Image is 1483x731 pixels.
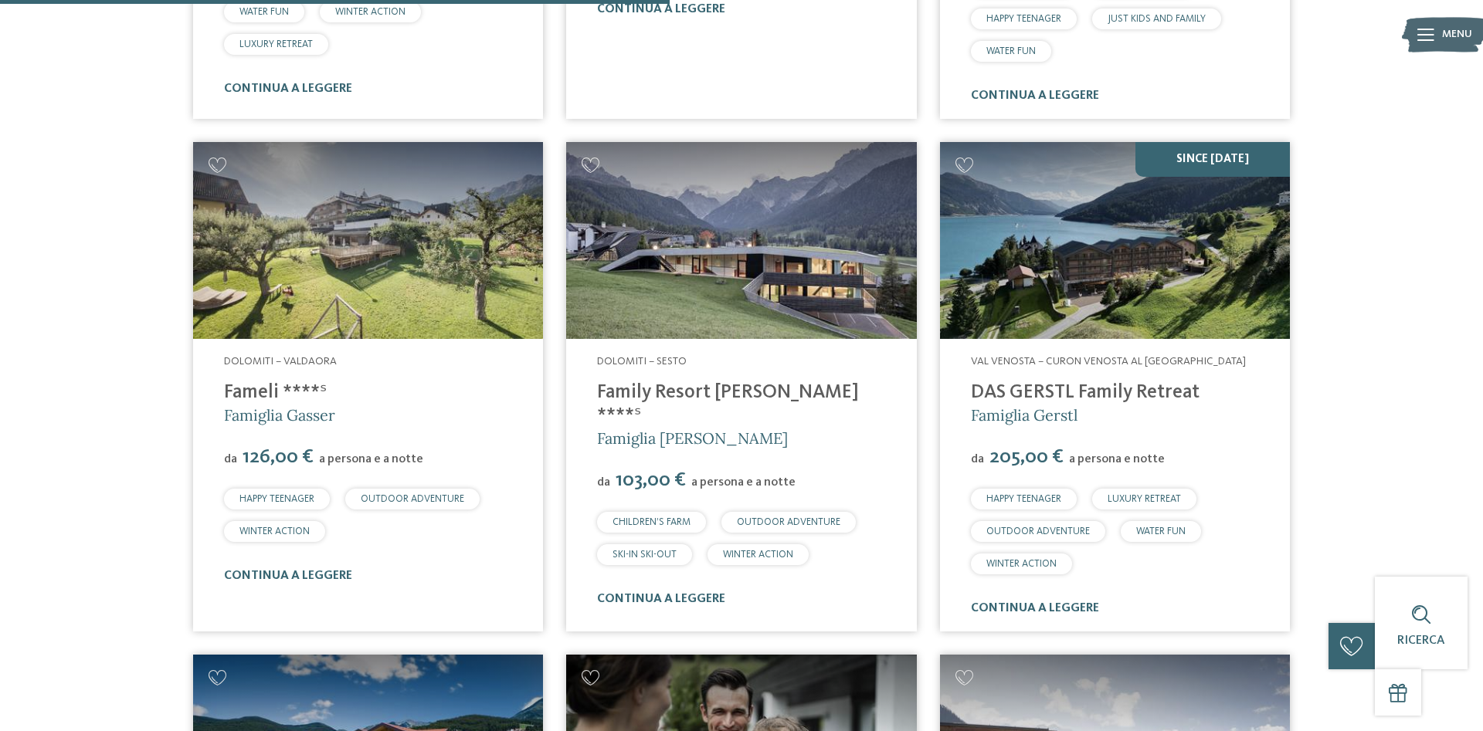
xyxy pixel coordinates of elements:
span: HAPPY TEENAGER [986,14,1061,24]
span: WINTER ACTION [723,550,793,560]
a: Cercate un hotel per famiglie? Qui troverete solo i migliori! [566,142,916,339]
span: Ricerca [1397,635,1445,647]
span: Famiglia Gasser [224,405,335,425]
span: a persona e a notte [691,476,796,489]
span: CHILDREN’S FARM [613,517,691,527]
img: Family Resort Rainer ****ˢ [566,142,916,339]
span: OUTDOOR ADVENTURE [986,526,1090,536]
a: Family Resort [PERSON_NAME] ****ˢ [597,383,859,425]
span: 103,00 € [612,470,690,490]
span: Famiglia [PERSON_NAME] [597,428,788,448]
a: continua a leggere [224,570,352,582]
a: DAS GERSTL Family Retreat [971,383,1200,402]
span: a persona e notte [1069,453,1165,465]
span: SKI-IN SKI-OUT [613,550,677,560]
span: Famiglia Gerstl [971,405,1077,425]
span: 126,00 € [239,447,317,467]
a: continua a leggere [597,593,725,605]
span: WINTER ACTION [986,559,1057,569]
a: continua a leggere [971,90,1099,102]
span: da [971,453,984,465]
span: a persona e a notte [319,453,423,465]
span: Val Venosta – Curon Venosta al [GEOGRAPHIC_DATA] [971,356,1246,367]
span: LUXURY RETREAT [1108,494,1181,504]
span: da [224,453,237,465]
span: Dolomiti – Valdaora [224,356,337,367]
span: WINTER ACTION [239,526,310,536]
span: LUXURY RETREAT [239,39,313,49]
span: HAPPY TEENAGER [239,494,314,504]
a: continua a leggere [597,3,725,15]
span: da [597,476,610,489]
a: continua a leggere [224,83,352,95]
span: OUTDOOR ADVENTURE [361,494,464,504]
span: WATER FUN [239,7,289,17]
span: WATER FUN [1136,526,1186,536]
span: HAPPY TEENAGER [986,494,1061,504]
span: OUTDOOR ADVENTURE [737,517,840,527]
span: WINTER ACTION [335,7,406,17]
span: 205,00 € [986,447,1067,467]
img: Cercate un hotel per famiglie? Qui troverete solo i migliori! [193,142,543,339]
span: Dolomiti – Sesto [597,356,687,367]
img: Cercate un hotel per famiglie? Qui troverete solo i migliori! [940,142,1290,339]
span: WATER FUN [986,46,1036,56]
span: JUST KIDS AND FAMILY [1108,14,1206,24]
a: continua a leggere [971,602,1099,614]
